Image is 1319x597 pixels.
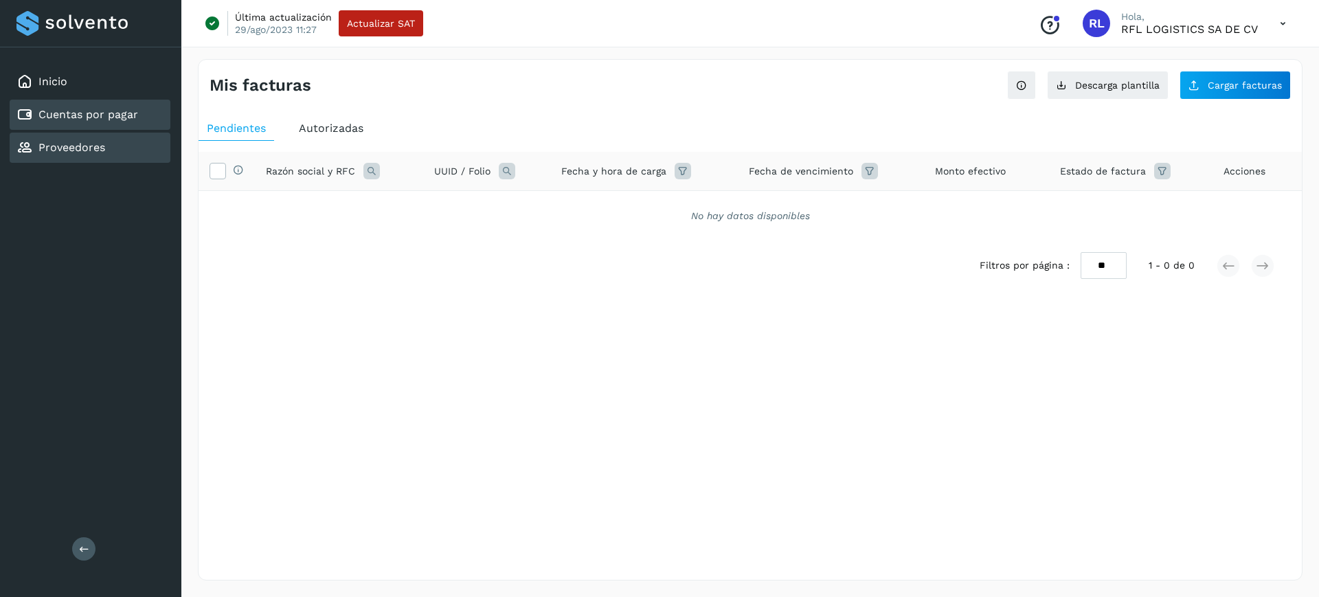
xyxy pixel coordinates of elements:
[347,19,415,28] span: Actualizar SAT
[434,164,491,179] span: UUID / Folio
[235,23,317,36] p: 29/ago/2023 11:27
[38,141,105,154] a: Proveedores
[10,100,170,130] div: Cuentas por pagar
[561,164,666,179] span: Fecha y hora de carga
[266,164,355,179] span: Razón social y RFC
[299,122,363,135] span: Autorizadas
[1149,258,1195,273] span: 1 - 0 de 0
[1180,71,1291,100] button: Cargar facturas
[1208,80,1282,90] span: Cargar facturas
[38,108,138,121] a: Cuentas por pagar
[10,67,170,97] div: Inicio
[207,122,266,135] span: Pendientes
[1075,80,1160,90] span: Descarga plantilla
[749,164,853,179] span: Fecha de vencimiento
[38,75,67,88] a: Inicio
[1060,164,1146,179] span: Estado de factura
[1047,71,1169,100] button: Descarga plantilla
[980,258,1070,273] span: Filtros por página :
[1121,23,1258,36] p: RFL LOGISTICS SA DE CV
[10,133,170,163] div: Proveedores
[210,76,311,95] h4: Mis facturas
[935,164,1006,179] span: Monto efectivo
[216,209,1284,223] div: No hay datos disponibles
[1224,164,1265,179] span: Acciones
[339,10,423,36] button: Actualizar SAT
[235,11,332,23] p: Última actualización
[1121,11,1258,23] p: Hola,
